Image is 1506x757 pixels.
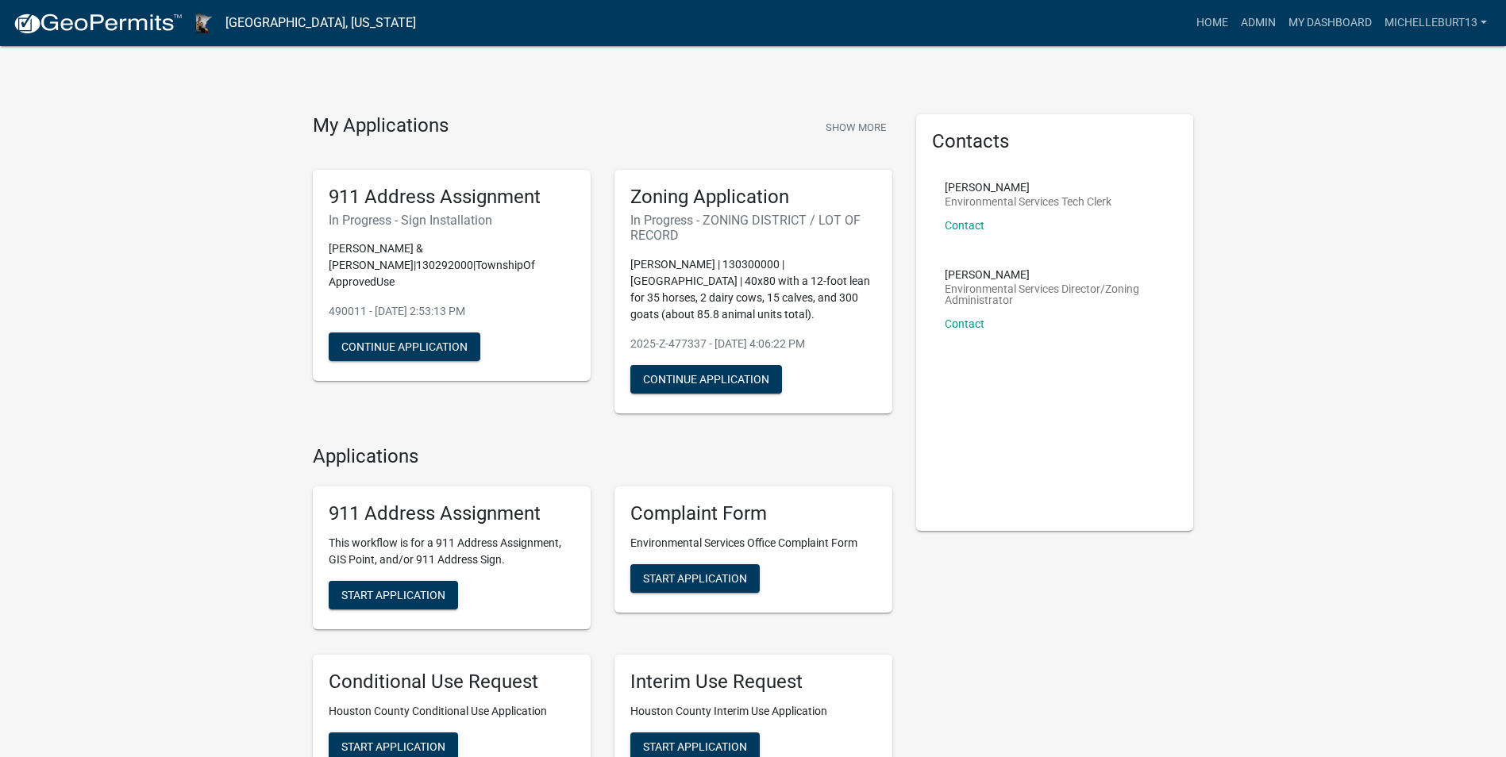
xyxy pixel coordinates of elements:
[630,703,876,720] p: Houston County Interim Use Application
[932,130,1178,153] h5: Contacts
[195,12,213,33] img: Houston County, Minnesota
[1234,8,1282,38] a: Admin
[341,740,445,753] span: Start Application
[630,535,876,551] p: Environmental Services Office Complaint Form
[329,703,575,720] p: Houston County Conditional Use Application
[630,336,876,352] p: 2025-Z-477337 - [DATE] 4:06:22 PM
[945,219,984,232] a: Contact
[1190,8,1234,38] a: Home
[1378,8,1493,38] a: michelleburt13
[819,114,892,140] button: Show More
[630,213,876,243] h6: In Progress - ZONING DISTRICT / LOT OF RECORD
[329,186,575,209] h5: 911 Address Assignment
[329,671,575,694] h5: Conditional Use Request
[329,581,458,609] button: Start Application
[630,671,876,694] h5: Interim Use Request
[329,240,575,290] p: [PERSON_NAME] & [PERSON_NAME]|130292000|TownshipOf ApprovedUse
[643,740,747,753] span: Start Application
[630,256,876,323] p: [PERSON_NAME] | 130300000 | [GEOGRAPHIC_DATA] | 40x80 with a 12-foot lean for 35 horses, 2 dairy ...
[945,317,984,330] a: Contact
[630,564,760,593] button: Start Application
[313,445,892,468] h4: Applications
[945,269,1165,280] p: [PERSON_NAME]
[945,283,1165,305] p: Environmental Services Director/Zoning Administrator
[1282,8,1378,38] a: My Dashboard
[329,535,575,568] p: This workflow is for a 911 Address Assignment, GIS Point, and/or 911 Address Sign.
[341,589,445,601] span: Start Application
[643,572,747,585] span: Start Application
[945,196,1111,207] p: Environmental Services Tech Clerk
[329,303,575,320] p: 490011 - [DATE] 2:53:13 PM
[630,502,876,525] h5: Complaint Form
[313,114,449,138] h4: My Applications
[329,332,480,361] button: Continue Application
[630,365,782,394] button: Continue Application
[329,213,575,228] h6: In Progress - Sign Installation
[225,10,416,37] a: [GEOGRAPHIC_DATA], [US_STATE]
[329,502,575,525] h5: 911 Address Assignment
[945,182,1111,193] p: [PERSON_NAME]
[630,186,876,209] h5: Zoning Application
